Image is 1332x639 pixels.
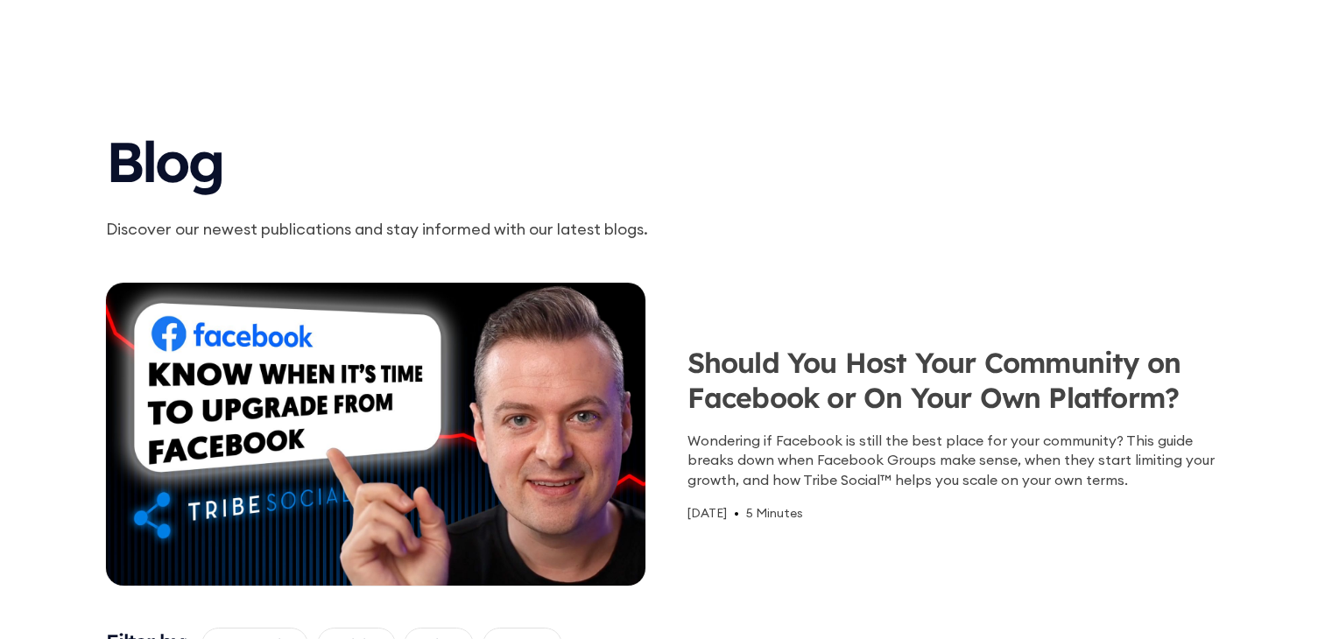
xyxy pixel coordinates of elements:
div: [DATE] [687,503,727,523]
h3: Should You Host Your Community on Facebook or On Your Own Platform? [687,345,1227,424]
p: Discover our newest publications and stay informed with our latest blogs. [106,217,779,241]
h1: Blog [106,112,779,203]
div: 5 Minutes [746,503,803,523]
a: Should You Host Your Community on Facebook or On Your Own Platform?Wondering if Facebook is still... [106,283,1227,586]
div: Wondering if Facebook is still the best place for your community? This guide breaks down when Fac... [687,431,1227,489]
div: • [734,503,739,523]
